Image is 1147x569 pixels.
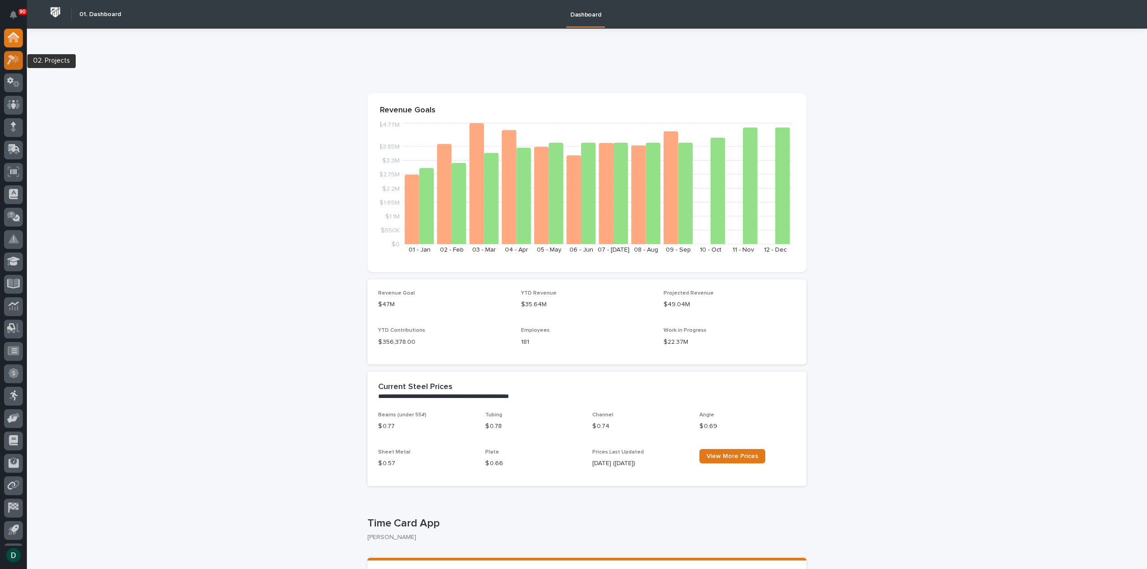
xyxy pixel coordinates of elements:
span: Employees [521,328,550,333]
span: View More Prices [707,453,758,459]
span: Plate [485,449,499,455]
p: $ 0.66 [485,459,582,468]
tspan: $3.3M [382,158,400,164]
span: Projected Revenue [664,291,714,296]
span: Tubing [485,412,502,418]
p: $35.64M [521,300,653,309]
span: Revenue Goal [378,291,415,296]
div: Notifications90 [11,11,23,25]
span: Angle [699,412,714,418]
p: $49.04M [664,300,796,309]
text: 06 - Jun [569,247,593,253]
span: Work in Progress [664,328,707,333]
text: 01 - Jan [409,247,431,253]
span: Sheet Metal [378,449,410,455]
tspan: $2.2M [382,185,400,192]
span: YTD Contributions [378,328,425,333]
p: $ 0.78 [485,422,582,431]
p: [DATE] ([DATE]) [592,459,689,468]
text: 12 - Dec [764,247,787,253]
text: 09 - Sep [666,247,691,253]
button: Notifications [4,5,23,24]
text: 05 - May [537,247,561,253]
p: [PERSON_NAME] [367,534,799,541]
p: $ 0.74 [592,422,689,431]
h2: 01. Dashboard [79,11,121,18]
text: 07 - [DATE] [598,247,630,253]
text: 10 - Oct [700,247,721,253]
span: Beams (under 55#) [378,412,427,418]
h2: Current Steel Prices [378,382,453,392]
span: YTD Revenue [521,291,556,296]
p: $ 356,378.00 [378,338,510,347]
tspan: $4.77M [379,122,400,128]
span: Prices Last Updated [592,449,644,455]
button: users-avatar [4,546,23,565]
tspan: $1.65M [379,199,400,205]
tspan: $0 [392,241,400,248]
a: View More Prices [699,449,765,463]
p: $22.37M [664,338,796,347]
tspan: $3.85M [379,144,400,150]
text: 02 - Feb [440,247,464,253]
span: Channel [592,412,613,418]
p: Revenue Goals [380,106,794,116]
p: $ 0.77 [378,422,474,431]
p: Time Card App [367,517,803,530]
p: $ 0.69 [699,422,796,431]
p: $ 0.57 [378,459,474,468]
tspan: $550K [381,227,400,233]
text: 11 - Nov [733,247,754,253]
p: $47M [378,300,510,309]
tspan: $1.1M [385,213,400,219]
text: 03 - Mar [472,247,496,253]
img: Workspace Logo [47,4,64,21]
text: 08 - Aug [634,247,658,253]
text: 04 - Apr [505,247,528,253]
p: 181 [521,338,653,347]
tspan: $2.75M [379,171,400,178]
p: 90 [20,9,26,15]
